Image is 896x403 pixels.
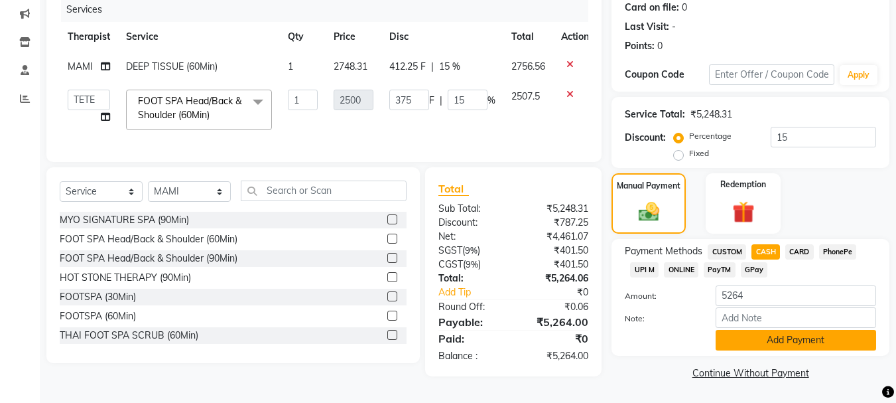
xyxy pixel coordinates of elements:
[428,258,513,272] div: ( )
[513,349,598,363] div: ₹5,264.00
[726,199,761,226] img: _gift.svg
[439,60,460,74] span: 15 %
[716,285,876,306] input: Amount
[741,262,768,278] span: GPay
[513,314,598,330] div: ₹5,264.00
[60,213,189,227] div: MYO SIGNATURE SPA (90Min)
[126,60,218,72] span: DEEP TISSUE (60Min)
[553,22,597,52] th: Action
[630,262,659,278] span: UPI M
[429,94,434,108] span: F
[716,330,876,351] button: Add Payment
[60,22,118,52] th: Therapist
[704,262,736,278] span: PayTM
[428,349,513,363] div: Balance :
[438,258,463,270] span: CGST
[431,60,434,74] span: |
[511,90,540,102] span: 2507.5
[428,244,513,258] div: ( )
[428,285,527,299] a: Add Tip
[60,232,237,246] div: FOOT SPA Head/Back & Shoulder (60Min)
[428,272,513,285] div: Total:
[465,245,478,256] span: 9%
[428,331,513,347] div: Paid:
[428,202,513,216] div: Sub Total:
[326,22,381,52] th: Price
[511,60,545,72] span: 2756.56
[487,94,495,108] span: %
[440,94,442,108] span: |
[60,329,198,343] div: THAI FOOT SPA SCRUB (60Min)
[513,202,598,216] div: ₹5,248.31
[513,331,598,347] div: ₹0
[513,300,598,314] div: ₹0.06
[438,182,469,196] span: Total
[513,244,598,258] div: ₹401.50
[428,314,513,330] div: Payable:
[60,290,136,304] div: FOOTSPA (30Min)
[288,60,293,72] span: 1
[466,259,478,270] span: 9%
[615,313,705,325] label: Note:
[632,200,666,224] img: _cash.svg
[60,252,237,266] div: FOOT SPA Head/Back & Shoulder (90Min)
[428,230,513,244] div: Net:
[751,244,780,260] span: CASH
[625,244,702,258] span: Payment Methods
[428,300,513,314] div: Round Off:
[241,181,407,201] input: Search or Scan
[625,68,708,82] div: Coupon Code
[513,272,598,285] div: ₹5,264.06
[614,366,887,380] a: Continue Without Payment
[60,309,136,323] div: FOOTSPA (60Min)
[60,271,191,285] div: HOT STONE THERAPY (90Min)
[68,60,93,72] span: MAMI
[138,95,241,121] span: FOOT SPA Head/Back & Shoulder (60Min)
[716,307,876,328] input: Add Note
[118,22,280,52] th: Service
[690,108,732,121] div: ₹5,248.31
[513,258,598,272] div: ₹401.50
[840,65,877,85] button: Apply
[689,130,732,142] label: Percentage
[210,109,216,121] a: x
[625,131,666,145] div: Discount:
[672,20,676,34] div: -
[503,22,553,52] th: Total
[438,244,462,256] span: SGST
[689,147,709,159] label: Fixed
[615,290,705,302] label: Amount:
[428,216,513,230] div: Discount:
[664,262,698,278] span: ONLINE
[389,60,426,74] span: 412.25 F
[819,244,857,260] span: PhonePe
[513,216,598,230] div: ₹787.25
[280,22,326,52] th: Qty
[513,230,598,244] div: ₹4,461.07
[785,244,814,260] span: CARD
[682,1,687,15] div: 0
[617,180,680,192] label: Manual Payment
[625,39,655,53] div: Points:
[657,39,663,53] div: 0
[334,60,367,72] span: 2748.31
[625,1,679,15] div: Card on file:
[708,244,746,260] span: CUSTOM
[528,285,599,299] div: ₹0
[709,64,834,85] input: Enter Offer / Coupon Code
[720,179,766,191] label: Redemption
[625,108,685,121] div: Service Total:
[625,20,669,34] div: Last Visit:
[381,22,503,52] th: Disc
